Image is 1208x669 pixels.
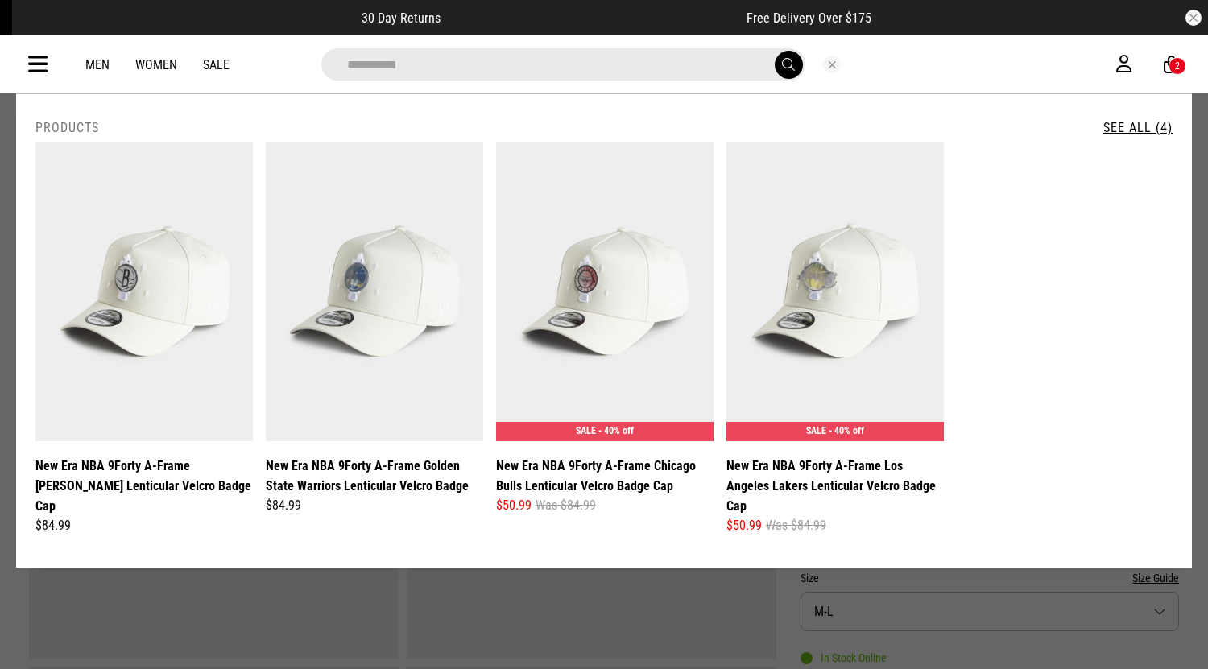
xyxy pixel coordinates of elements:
div: 2 [1175,60,1180,72]
img: New Era Nba 9forty A-frame Chicago Bulls Lenticular Velcro Badge Cap in White [496,142,714,441]
span: - 40% off [598,425,634,436]
a: Men [85,57,110,72]
a: Sale [203,57,230,72]
img: New Era Nba 9forty A-frame Los Angeles Lakers Lenticular Velcro Badge Cap in White [726,142,944,441]
a: 2 [1164,56,1179,73]
a: See All (4) [1103,120,1173,135]
a: New Era NBA 9Forty A-Frame Golden State Warriors Lenticular Velcro Badge [266,456,483,496]
iframe: Customer reviews powered by Trustpilot [473,10,714,26]
span: 30 Day Returns [362,10,441,26]
div: $84.99 [266,496,483,515]
a: New Era NBA 9Forty A-Frame Chicago Bulls Lenticular Velcro Badge Cap [496,456,714,496]
div: $84.99 [35,516,253,535]
a: Women [135,57,177,72]
img: New Era Nba 9forty A-frame Golden State Warriors Lenticular Velcro Badge in White [266,142,483,441]
span: - 40% off [829,425,864,436]
button: Open LiveChat chat widget [13,6,61,55]
span: SALE [576,425,596,436]
span: SALE [806,425,826,436]
h2: Products [35,120,99,135]
a: New Era NBA 9Forty A-Frame Los Angeles Lakers Lenticular Velcro Badge Cap [726,456,944,516]
button: Close search [823,56,841,73]
a: New Era NBA 9Forty A-Frame [PERSON_NAME] Lenticular Velcro Badge Cap [35,456,253,516]
span: Free Delivery Over $175 [747,10,871,26]
span: $50.99 [726,516,762,535]
span: Was $84.99 [536,496,596,515]
img: New Era Nba 9forty A-frame Brooklyn Nets Lenticular Velcro Badge Cap in White [35,142,253,441]
span: Was $84.99 [766,516,826,535]
span: $50.99 [496,496,532,515]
